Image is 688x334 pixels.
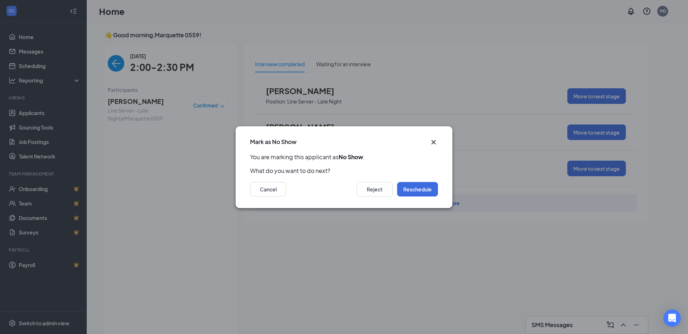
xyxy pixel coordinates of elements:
[339,153,363,161] b: No Show
[250,182,286,196] button: Cancel
[250,138,297,146] h3: Mark as No Show
[397,182,438,196] button: Reschedule
[429,138,438,147] button: Close
[357,182,393,196] button: Reject
[250,153,438,161] p: You are marking this applicant as .
[250,167,438,175] p: What do you want to do next?
[429,138,438,147] svg: Cross
[663,309,681,327] div: Open Intercom Messenger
